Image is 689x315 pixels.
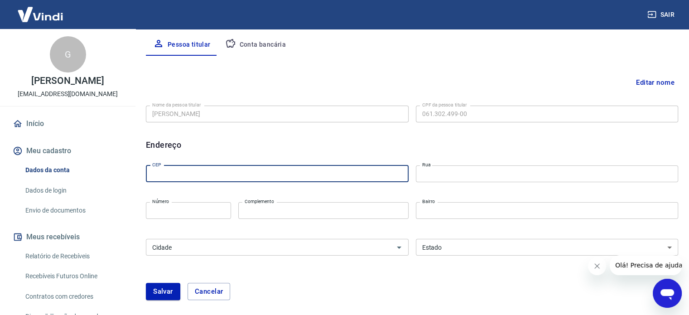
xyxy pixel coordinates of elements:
a: Relatório de Recebíveis [22,247,125,266]
button: Sair [646,6,678,23]
p: [EMAIL_ADDRESS][DOMAIN_NAME] [18,89,118,99]
label: Nome da pessoa titular [152,102,201,108]
button: Editar nome [632,74,678,91]
label: Número [152,198,169,205]
button: Cancelar [188,283,231,300]
h6: Endereço [146,139,181,151]
label: CEP [152,161,161,168]
span: Olá! Precisa de ajuda? [5,6,76,14]
iframe: Fechar mensagem [588,257,606,275]
label: CPF da pessoa titular [422,102,467,108]
label: Rua [422,161,431,168]
button: Conta bancária [218,34,294,56]
img: Vindi [11,0,70,28]
a: Envio de documentos [22,201,125,220]
button: Pessoa titular [146,34,218,56]
input: Digite aqui algumas palavras para buscar a cidade [149,242,379,253]
label: Bairro [422,198,435,205]
label: Complemento [245,198,274,205]
iframe: Mensagem da empresa [610,255,682,275]
a: Contratos com credores [22,287,125,306]
a: Dados da conta [22,161,125,179]
div: G [50,36,86,73]
a: Dados de login [22,181,125,200]
a: Início [11,114,125,134]
button: Salvar [146,283,180,300]
button: Meu cadastro [11,141,125,161]
iframe: Botão para abrir a janela de mensagens [653,279,682,308]
button: Abrir [393,241,405,254]
a: Recebíveis Futuros Online [22,267,125,286]
button: Meus recebíveis [11,227,125,247]
p: [PERSON_NAME] [31,76,104,86]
